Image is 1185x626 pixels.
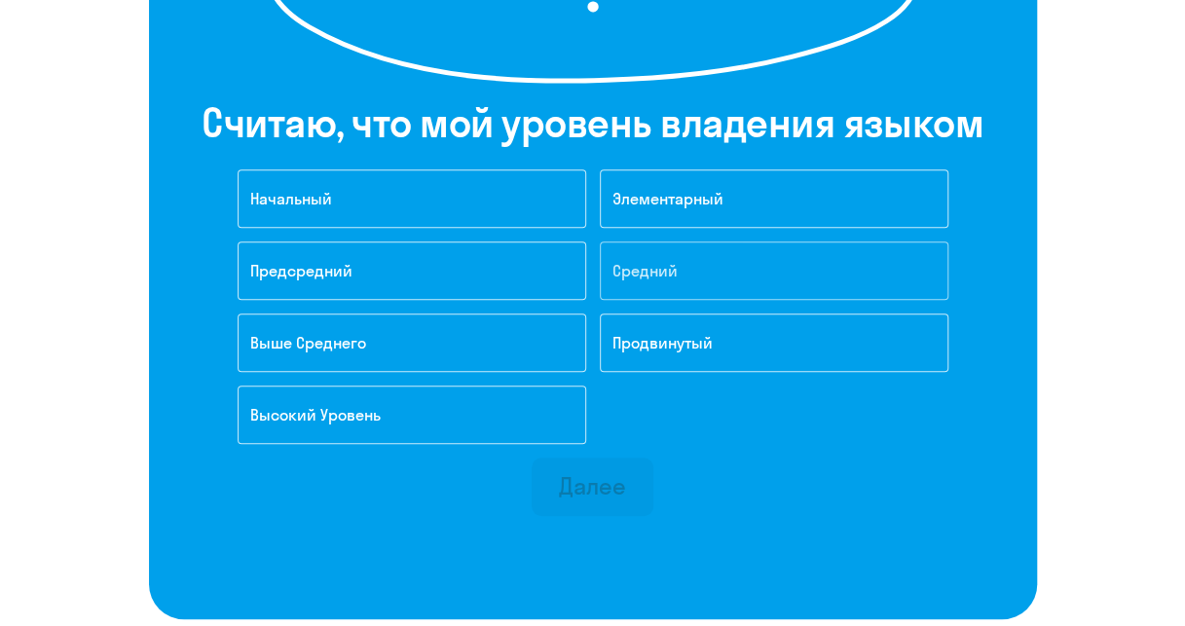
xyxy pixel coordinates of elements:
[612,333,713,352] ya-tr-span: Продвинутый
[612,189,723,208] ya-tr-span: Элементарный
[238,386,586,444] button: Высокий уровень
[612,261,678,280] ya-tr-span: Средний
[238,241,586,300] button: Предсредний
[600,313,948,372] button: Продвинутый
[202,98,983,147] ya-tr-span: Считаю, что мой уровень владения языком
[600,169,948,228] button: Элементарный
[532,458,653,516] button: Далее
[238,313,586,372] button: Выше среднего
[250,189,332,208] ya-tr-span: Начальный
[250,405,381,424] ya-tr-span: Высокий уровень
[238,169,586,228] button: Начальный
[250,261,352,280] ya-tr-span: Предсредний
[559,471,626,500] ya-tr-span: Далее
[600,241,948,300] button: Средний
[250,333,366,352] ya-tr-span: Выше среднего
